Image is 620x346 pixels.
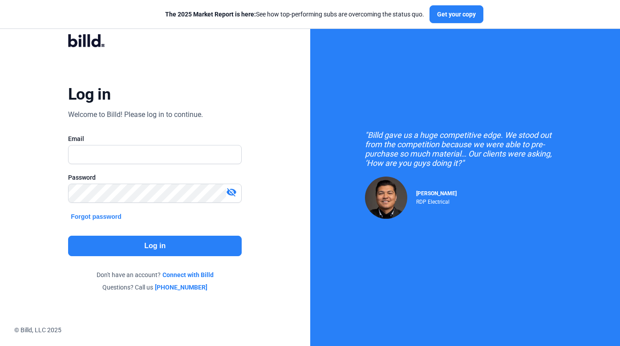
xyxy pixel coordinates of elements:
[165,11,256,18] span: The 2025 Market Report is here:
[416,190,457,197] span: [PERSON_NAME]
[155,283,207,292] a: [PHONE_NUMBER]
[68,84,110,104] div: Log in
[162,270,214,279] a: Connect with Billd
[226,187,237,197] mat-icon: visibility_off
[165,10,424,19] div: See how top-performing subs are overcoming the status quo.
[68,212,124,221] button: Forgot password
[68,134,242,143] div: Email
[365,177,407,219] img: Raul Pacheco
[68,236,242,256] button: Log in
[68,270,242,279] div: Don't have an account?
[68,283,242,292] div: Questions? Call us
[68,109,203,120] div: Welcome to Billd! Please log in to continue.
[365,130,565,168] div: "Billd gave us a huge competitive edge. We stood out from the competition because we were able to...
[416,197,457,205] div: RDP Electrical
[68,173,242,182] div: Password
[430,5,483,23] button: Get your copy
